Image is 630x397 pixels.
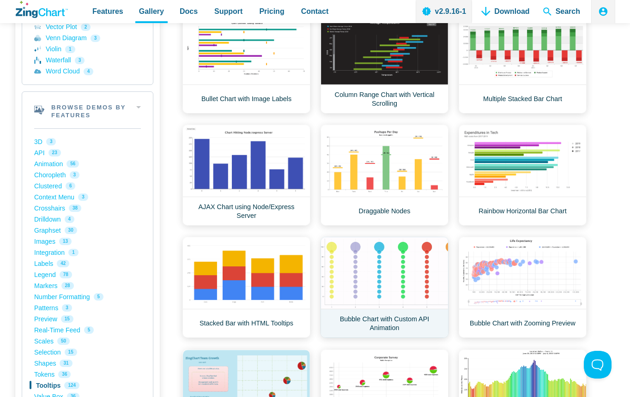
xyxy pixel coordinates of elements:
[16,1,68,18] a: ZingChart Logo. Click to return to the homepage
[301,5,329,18] span: Contact
[182,12,310,114] a: Bullet Chart with Image Labels
[459,237,587,338] a: Bubble Chart with Zooming Preview
[22,92,153,129] h2: Browse Demos By Features
[459,12,587,114] a: Multiple Stacked Bar Chart
[459,125,587,226] a: Rainbow Horizontal Bar Chart
[92,5,123,18] span: Features
[180,5,198,18] span: Docs
[321,12,448,114] a: Column Range Chart with Vertical Scrolling
[214,5,242,18] span: Support
[584,351,612,379] iframe: Toggle Customer Support
[259,5,284,18] span: Pricing
[139,5,164,18] span: Gallery
[182,237,310,338] a: Stacked Bar with HTML Tooltips
[321,125,448,226] a: Draggable Nodes
[321,237,448,338] a: Bubble Chart with Custom API Animation
[182,125,310,226] a: AJAX Chart using Node/Express Server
